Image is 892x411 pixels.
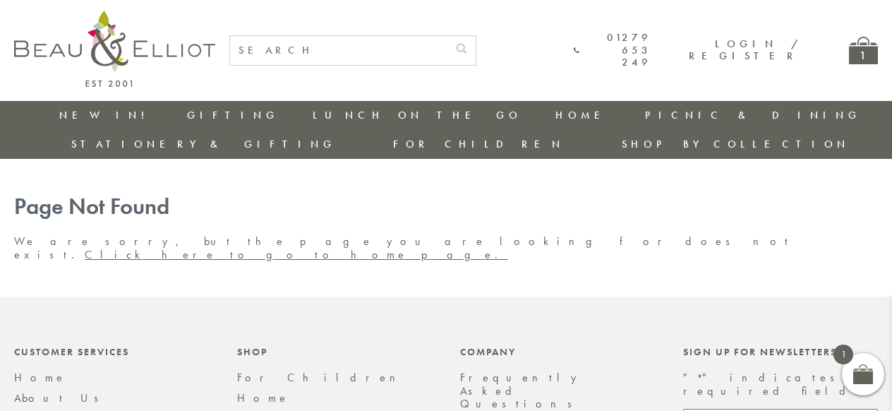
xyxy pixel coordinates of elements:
[230,36,447,65] input: SEARCH
[237,391,289,405] a: Home
[574,32,652,68] a: 01279 653 249
[14,370,66,385] a: Home
[85,247,508,262] a: Click here to go to home page.
[833,345,853,364] span: 1
[71,137,336,151] a: Stationery & Gifting
[645,108,861,122] a: Picnic & Dining
[683,346,878,357] div: Sign up for newsletters
[237,346,432,357] div: Shop
[14,11,215,87] img: logo
[59,108,154,122] a: New in!
[460,370,584,411] a: Frequently Asked Questions
[313,108,522,122] a: Lunch On The Go
[683,371,878,398] p: " " indicates required fields
[237,370,406,385] a: For Children
[555,108,612,122] a: Home
[622,137,850,151] a: Shop by collection
[14,346,209,357] div: Customer Services
[14,391,108,405] a: About Us
[689,37,800,63] a: Login / Register
[460,346,655,357] div: Company
[187,108,279,122] a: Gifting
[14,194,878,220] h1: Page Not Found
[393,137,565,151] a: For Children
[849,37,878,64] a: 1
